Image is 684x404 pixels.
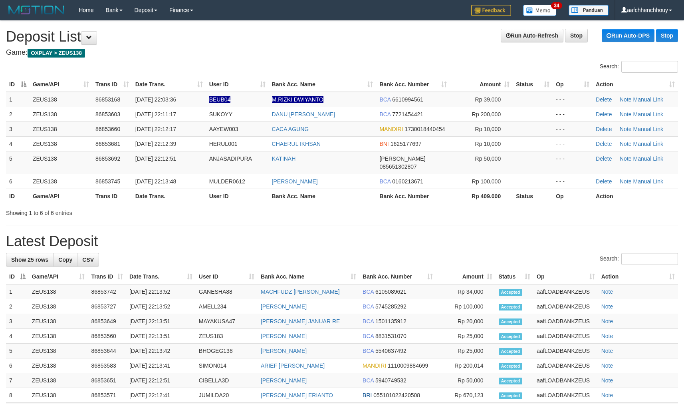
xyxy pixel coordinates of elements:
td: 3 [6,314,29,329]
span: [DATE] 22:12:39 [135,141,176,147]
th: Op [553,189,593,203]
td: aafLOADBANKZEUS [533,329,598,344]
span: Copy 8831531070 to clipboard [375,333,406,339]
th: Status [513,189,553,203]
td: ZEUS138 [29,388,88,403]
td: 4 [6,136,30,151]
td: [DATE] 22:13:41 [126,358,196,373]
a: Manual Link [633,96,663,103]
a: MACHFUDZ [PERSON_NAME] [261,289,340,295]
a: Delete [596,141,612,147]
img: Feedback.jpg [471,5,511,16]
a: Note [620,111,632,117]
span: BCA [363,318,374,324]
span: BCA [363,333,374,339]
a: [PERSON_NAME] JANUAR RE [261,318,340,324]
span: Accepted [499,348,523,355]
th: Bank Acc. Number [376,189,450,203]
span: BCA [363,348,374,354]
span: BNI [379,141,389,147]
a: [PERSON_NAME] [261,348,307,354]
td: ZEUS138 [30,107,92,121]
h4: Game: [6,49,678,57]
span: BCA [379,178,391,185]
td: 86853644 [88,344,126,358]
span: Show 25 rows [11,257,48,263]
span: 86853745 [95,178,120,185]
span: Accepted [499,304,523,310]
span: AAYEW003 [209,126,238,132]
th: ID [6,189,30,203]
td: 86853571 [88,388,126,403]
td: 1 [6,92,30,107]
td: 2 [6,299,29,314]
span: Rp 50,000 [475,155,501,162]
td: Rp 34,000 [436,284,496,299]
span: ANJASADIPURA [209,155,252,162]
a: [PERSON_NAME] [272,178,318,185]
span: Copy 6105089621 to clipboard [375,289,406,295]
td: [DATE] 22:13:51 [126,329,196,344]
th: Amount: activate to sort column ascending [436,269,496,284]
td: 7 [6,373,29,388]
a: Note [601,392,613,398]
a: Stop [565,29,588,42]
span: Copy 0160213671 to clipboard [392,178,423,185]
span: HERUL001 [209,141,238,147]
td: aafLOADBANKZEUS [533,373,598,388]
td: ZEUS138 [29,299,88,314]
td: 86853651 [88,373,126,388]
th: Game/API: activate to sort column ascending [29,269,88,284]
td: ZEUS138 [29,344,88,358]
td: JUMILDA20 [196,388,258,403]
input: Search: [621,253,678,265]
td: ZEUS138 [30,136,92,151]
a: Note [601,303,613,310]
th: Action [593,189,678,203]
td: [DATE] 22:13:52 [126,299,196,314]
div: Showing 1 to 6 of 6 entries [6,206,279,217]
td: [DATE] 22:12:41 [126,388,196,403]
span: Rp 100,000 [472,178,501,185]
img: MOTION_logo.png [6,4,67,16]
a: [PERSON_NAME] ERIANTO [261,392,333,398]
span: Copy 5540637492 to clipboard [375,348,406,354]
td: ZEUS138 [29,314,88,329]
td: Rp 20,000 [436,314,496,329]
h1: Deposit List [6,29,678,45]
a: Manual Link [633,111,663,117]
th: Trans ID: activate to sort column ascending [88,269,126,284]
td: - - - [553,174,593,189]
span: [DATE] 22:13:48 [135,178,176,185]
a: M.RIZKI DWIYANTO [272,96,323,103]
td: 4 [6,329,29,344]
td: ZEUS138 [30,92,92,107]
td: 5 [6,151,30,174]
a: Delete [596,111,612,117]
span: Copy 6610994561 to clipboard [392,96,423,103]
a: [PERSON_NAME] [261,303,307,310]
span: 34 [551,2,562,9]
input: Search: [621,61,678,73]
th: Op: activate to sort column ascending [553,77,593,92]
th: Bank Acc. Name: activate to sort column ascending [269,77,377,92]
span: [DATE] 22:11:17 [135,111,176,117]
th: ID: activate to sort column descending [6,269,29,284]
span: Accepted [499,392,523,399]
td: ZEUS138 [30,151,92,174]
td: - - - [553,107,593,121]
span: [DATE] 22:12:51 [135,155,176,162]
span: Copy 055101022420508 to clipboard [373,392,420,398]
span: Rp 10,000 [475,141,501,147]
span: Accepted [499,318,523,325]
td: aafLOADBANKZEUS [533,314,598,329]
a: Manual Link [633,155,663,162]
td: [DATE] 22:13:52 [126,284,196,299]
span: BCA [379,111,391,117]
a: Copy [53,253,77,267]
span: 86853168 [95,96,120,103]
a: Delete [596,126,612,132]
td: 6 [6,174,30,189]
td: Rp 200,014 [436,358,496,373]
span: Copy [58,257,72,263]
